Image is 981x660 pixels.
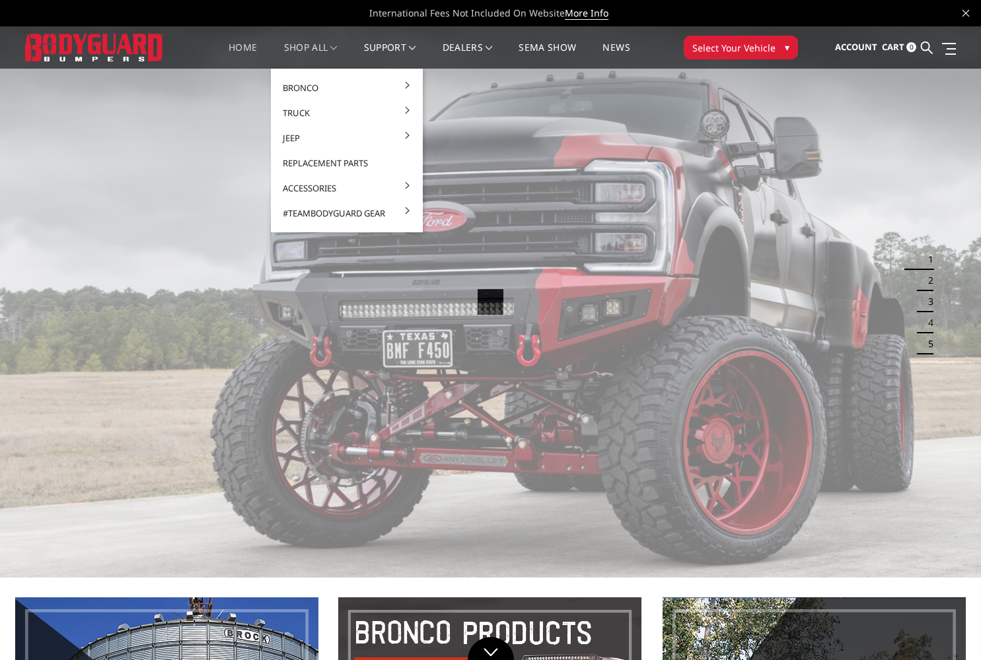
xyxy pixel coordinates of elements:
a: Accessories [276,176,418,201]
a: Bronco [276,75,418,100]
a: News [602,43,630,69]
a: #TeamBodyguard Gear [276,201,418,226]
a: More Info [565,7,608,20]
a: Jeep [276,125,418,150]
a: Home [229,43,257,69]
a: Support [364,43,416,69]
span: 0 [906,42,916,52]
button: 2 of 5 [920,271,933,292]
button: Select Your Vehicle [684,36,798,59]
button: 1 of 5 [920,249,933,271]
a: Cart 0 [882,30,916,65]
a: Account [835,30,877,65]
a: Truck [276,100,418,125]
span: Account [835,41,877,53]
span: ▾ [785,40,789,54]
span: Cart [882,41,904,53]
button: 4 of 5 [920,312,933,333]
a: shop all [284,43,338,69]
a: Dealers [443,43,493,69]
a: SEMA Show [519,43,576,69]
a: Replacement Parts [276,150,418,176]
span: Select Your Vehicle [692,41,776,55]
button: 3 of 5 [920,292,933,313]
button: 5 of 5 [920,333,933,354]
img: BODYGUARD BUMPERS [25,34,164,61]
